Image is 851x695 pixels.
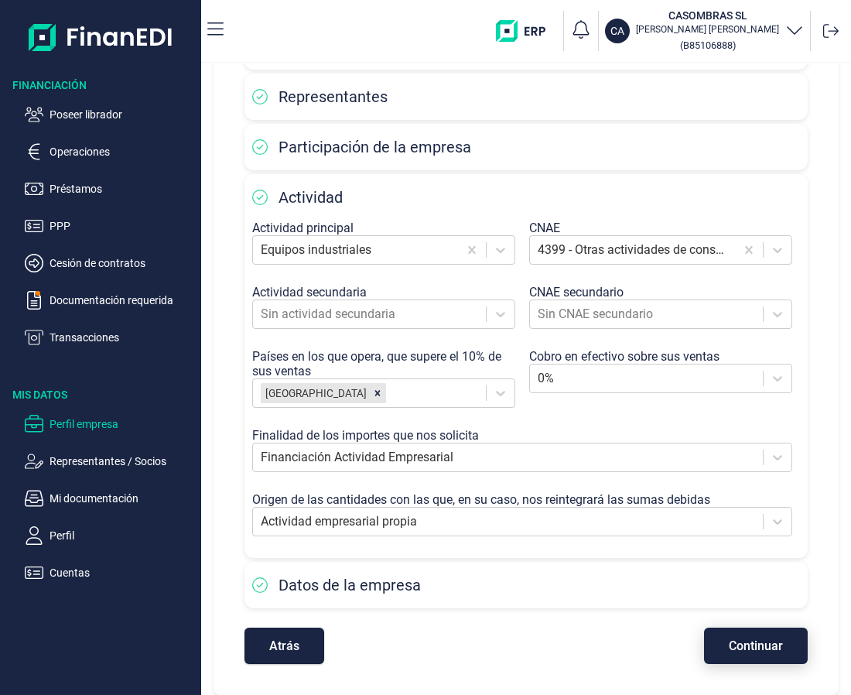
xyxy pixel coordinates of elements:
[50,489,195,508] p: Mi documentación
[605,8,804,54] button: CACASOMBRAS SL[PERSON_NAME] [PERSON_NAME](B85106888)
[50,415,195,433] p: Perfil empresa
[50,291,195,310] p: Documentación requerida
[252,285,367,300] label: Actividad secundaria
[50,452,195,471] p: Representantes / Socios
[50,217,195,235] p: PPP
[496,20,557,42] img: erp
[610,23,624,39] p: CA
[25,563,195,582] button: Cuentas
[529,221,560,235] label: CNAE
[25,489,195,508] button: Mi documentación
[25,452,195,471] button: Representantes / Socios
[252,221,354,235] label: Actividad principal
[279,87,388,106] span: Representantes
[50,526,195,545] p: Perfil
[50,105,195,124] p: Poseer librador
[25,254,195,272] button: Cesión de contratos
[279,138,471,156] span: Participación de la empresa
[529,285,624,300] label: CNAE secundario
[25,180,195,198] button: Préstamos
[25,105,195,124] button: Poseer librador
[25,526,195,545] button: Perfil
[50,328,195,347] p: Transacciones
[25,142,195,161] button: Operaciones
[29,12,173,62] img: Logo de aplicación
[636,23,779,36] p: [PERSON_NAME] [PERSON_NAME]
[279,576,421,594] span: Datos de la empresa
[279,188,343,207] span: Actividad
[25,217,195,235] button: PPP
[269,640,299,652] span: Atrás
[244,628,324,664] button: Atrás
[50,563,195,582] p: Cuentas
[252,349,523,378] label: Países en los que opera, que supere el 10% de sus ventas
[50,142,195,161] p: Operaciones
[252,428,479,443] label: Finalidad de los importes que nos solicita
[50,254,195,272] p: Cesión de contratos
[680,39,736,51] small: Copiar cif
[252,492,710,507] label: Origen de las cantidades con las que, en su caso, nos reintegrará las sumas debidas
[25,291,195,310] button: Documentación requerida
[529,349,719,364] label: Cobro en efectivo sobre sus ventas
[369,383,386,403] div: Remove España
[25,328,195,347] button: Transacciones
[50,180,195,198] p: Préstamos
[636,8,779,23] h3: CASOMBRAS SL
[25,415,195,433] button: Perfil empresa
[704,628,808,664] button: Continuar
[729,640,783,652] span: Continuar
[261,383,369,403] div: [GEOGRAPHIC_DATA]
